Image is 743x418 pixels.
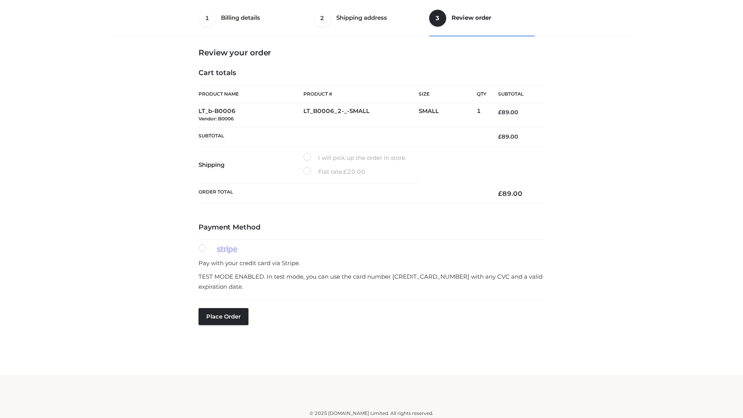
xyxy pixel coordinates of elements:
td: LT_b-B0006 [199,103,303,127]
span: £ [498,109,502,116]
th: Order Total [199,183,486,204]
span: £ [498,133,502,140]
th: Product # [303,85,419,103]
td: SMALL [419,103,477,127]
div: © 2025 [DOMAIN_NAME] Limited. All rights reserved. [115,409,628,417]
th: Subtotal [199,127,486,146]
label: I will pick up the order in store. [303,153,406,163]
bdi: 89.00 [498,133,518,140]
span: £ [498,190,502,197]
p: Pay with your credit card via Stripe. [199,258,544,268]
td: 1 [477,103,486,127]
th: Size [419,86,473,103]
h3: Review your order [199,48,544,57]
label: Flat rate: [303,167,365,177]
span: £ [343,168,347,175]
th: Qty [477,85,486,103]
bdi: 89.00 [498,190,522,197]
th: Product Name [199,85,303,103]
th: Shipping [199,146,303,183]
h4: Cart totals [199,69,544,77]
th: Subtotal [486,86,544,103]
p: TEST MODE ENABLED. In test mode, you can use the card number [CREDIT_CARD_NUMBER] with any CVC an... [199,272,544,291]
small: Vendor: B0006 [199,116,234,122]
button: Place order [199,308,248,325]
h4: Payment Method [199,223,544,232]
bdi: 20.00 [343,168,365,175]
bdi: 89.00 [498,109,518,116]
td: LT_B0006_2-_-SMALL [303,103,419,127]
